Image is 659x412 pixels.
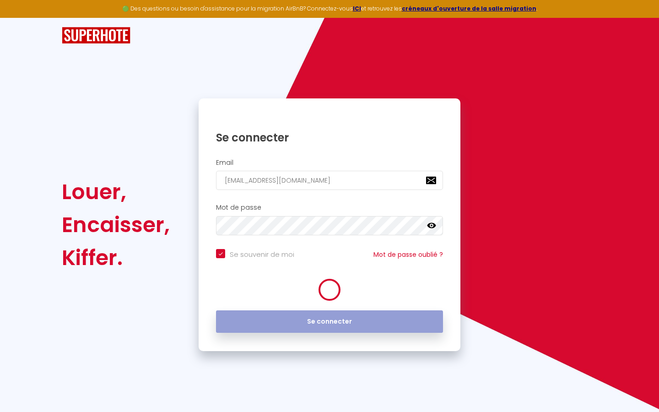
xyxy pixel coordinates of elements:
button: Se connecter [216,310,443,333]
div: Louer, [62,175,170,208]
a: créneaux d'ouverture de la salle migration [402,5,536,12]
input: Ton Email [216,171,443,190]
a: Mot de passe oublié ? [373,250,443,259]
h2: Mot de passe [216,204,443,211]
h1: Se connecter [216,130,443,145]
a: ICI [353,5,361,12]
h2: Email [216,159,443,167]
div: Encaisser, [62,208,170,241]
div: Kiffer. [62,241,170,274]
img: SuperHote logo [62,27,130,44]
button: Ouvrir le widget de chat LiveChat [7,4,35,31]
